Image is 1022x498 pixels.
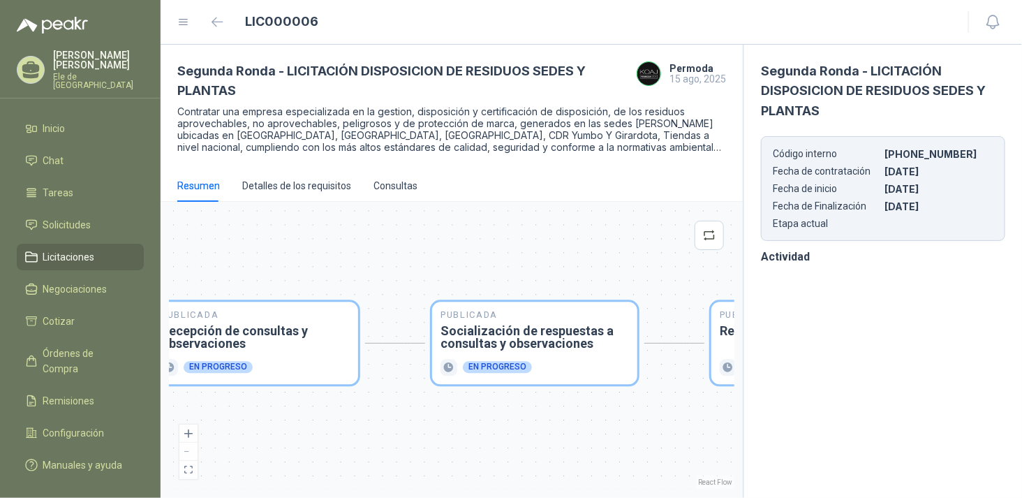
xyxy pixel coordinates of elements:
[17,212,144,238] a: Solicitudes
[17,420,144,446] a: Configuración
[246,12,319,31] h1: LIC000006
[43,393,95,409] span: Remisiones
[179,461,198,479] button: fit view
[761,248,1005,265] h3: Actividad
[463,362,532,374] div: En progreso
[17,244,144,270] a: Licitaciones
[177,61,637,101] h3: Segunda Ronda - LICITACIÓN DISPOSICION DE RESIDUOS SEDES Y PLANTAS
[161,310,350,319] p: Publicada
[761,61,1005,121] h3: Segunda Ronda - LICITACIÓN DISPOSICION DE RESIDUOS SEDES Y PLANTAS
[179,425,198,443] button: zoom in
[242,178,351,193] div: Detalles de los requisitos
[17,388,144,414] a: Remisiones
[720,310,908,319] p: Publicada
[440,325,629,350] h3: Socialización de respuestas a consultas y observaciones
[17,147,144,174] a: Chat
[17,180,144,206] a: Tareas
[43,457,123,473] span: Manuales y ayuda
[884,166,993,177] p: [DATE]
[43,185,74,200] span: Tareas
[698,478,732,486] a: React Flow attribution
[179,443,198,461] button: zoom out
[432,302,637,384] div: PublicadaSocialización de respuestas a consultas y observacionesEn progreso
[17,276,144,302] a: Negociaciones
[884,183,993,195] p: [DATE]
[17,340,144,382] a: Órdenes de Compra
[43,281,108,297] span: Negociaciones
[373,178,417,193] div: Consultas
[153,302,358,384] div: PublicadaRecepción de consultas y observacionesEn progreso
[53,73,144,89] p: Ele de [GEOGRAPHIC_DATA]
[161,325,350,350] h3: Recepción de consultas y observaciones
[184,362,253,374] div: En progreso
[884,148,993,160] p: [PHONE_NUMBER]
[43,249,95,265] span: Licitaciones
[17,115,144,142] a: Inicio
[43,314,75,329] span: Cotizar
[43,425,105,441] span: Configuración
[179,425,198,479] div: React Flow controls
[773,183,882,195] p: Fecha de inicio
[53,50,144,70] p: [PERSON_NAME] [PERSON_NAME]
[17,452,144,478] a: Manuales y ayuda
[43,121,66,136] span: Inicio
[177,178,220,193] div: Resumen
[43,217,91,233] span: Solicitudes
[773,166,882,177] p: Fecha de contratación
[669,64,726,73] h4: Permoda
[773,148,882,160] p: Código interno
[17,308,144,335] a: Cotizar
[43,153,64,168] span: Chat
[695,221,724,250] button: retweet
[669,73,726,85] p: 15 ago, 2025
[884,200,993,212] p: [DATE]
[440,310,629,319] p: Publicada
[720,325,908,337] h3: Recepción de ofertas
[773,218,882,229] p: Etapa actual
[711,302,917,384] div: PublicadaRecepción de ofertas
[637,62,660,85] img: Company Logo
[17,17,88,34] img: Logo peakr
[43,346,131,376] span: Órdenes de Compra
[773,200,882,212] p: Fecha de Finalización
[177,105,726,153] p: Contratar una empresa especializada en la gestion, disposición y certificación de disposición, de...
